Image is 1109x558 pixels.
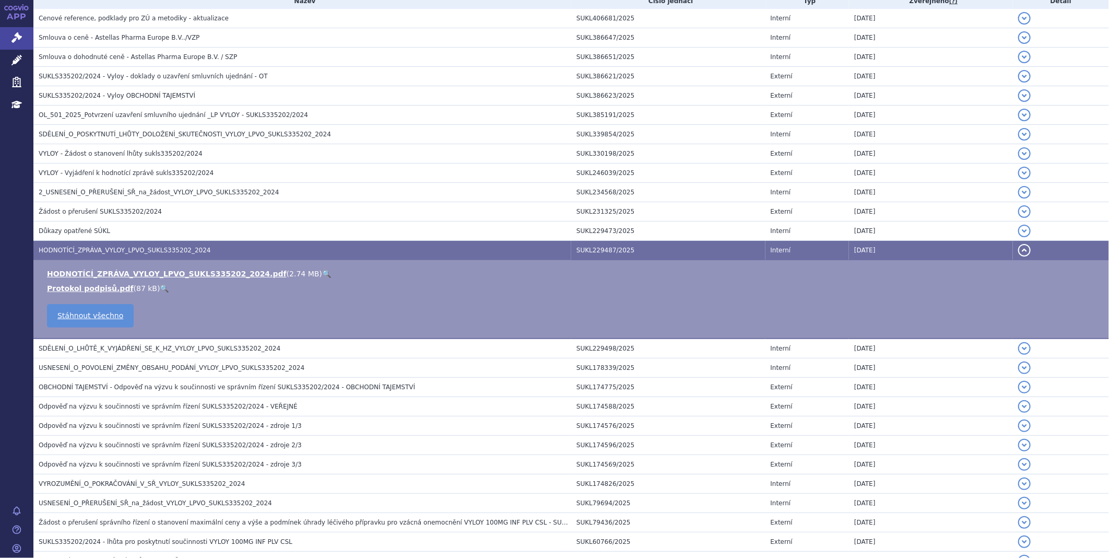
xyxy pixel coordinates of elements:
[771,345,791,352] span: Interní
[1018,205,1031,218] button: detail
[47,304,134,328] a: Stáhnout všechno
[1018,225,1031,237] button: detail
[571,183,765,202] td: SUKL234568/2025
[39,169,214,177] span: VYLOY - Vyjádření k hodnotící zprávě sukls335202/2024
[849,358,1013,378] td: [DATE]
[771,461,793,468] span: Externí
[47,269,1099,279] li: ( )
[1018,478,1031,490] button: detail
[849,416,1013,436] td: [DATE]
[849,455,1013,474] td: [DATE]
[849,106,1013,125] td: [DATE]
[849,202,1013,222] td: [DATE]
[571,416,765,436] td: SUKL174576/2025
[849,9,1013,28] td: [DATE]
[1018,147,1031,160] button: detail
[771,53,791,61] span: Interní
[771,364,791,371] span: Interní
[1018,89,1031,102] button: detail
[571,397,765,416] td: SUKL174588/2025
[39,92,195,99] span: SUKLS335202/2024 - Vyloy OBCHODNÍ TAJEMSTVÍ
[571,86,765,106] td: SUKL386623/2025
[47,284,134,293] a: Protokol podpisů.pdf
[1018,516,1031,529] button: detail
[1018,70,1031,83] button: detail
[571,28,765,48] td: SUKL386647/2025
[39,364,304,371] span: USNESENÍ_O_POVOLENÍ_ZMĚNY_OBSAHU_PODÁNÍ_VYLOY_LPVO_SUKLS335202_2024
[571,222,765,241] td: SUKL229473/2025
[1018,186,1031,199] button: detail
[771,169,793,177] span: Externí
[39,383,415,391] span: OBCHODNÍ TAJEMSTVÍ - Odpověď na výzvu k součinnosti ve správním řízení SUKLS335202/2024 - OBCHODN...
[771,403,793,410] span: Externí
[849,48,1013,67] td: [DATE]
[39,150,203,157] span: VYLOY - Žádost o stanovení lhůty sukls335202/2024
[849,397,1013,416] td: [DATE]
[571,339,765,358] td: SUKL229498/2025
[39,208,162,215] span: Žádost o přerušení SUKLS335202/2024
[39,441,302,449] span: Odpověď na výzvu k součinnosti ve správním řízení SUKLS335202/2024 - zdroje 2/3
[771,15,791,22] span: Interní
[47,270,287,278] a: HODNOTÍCÍ_ZPRÁVA_VYLOY_LPVO_SUKLS335202_2024.pdf
[771,480,791,487] span: Interní
[849,378,1013,397] td: [DATE]
[849,241,1013,260] td: [DATE]
[39,345,280,352] span: SDĚLENÍ_O_LHŮTĚ_K_VYJÁDŘENÍ_SE_K_HZ_VYLOY_LPVO_SUKLS335202_2024
[39,189,279,196] span: 2_USNESENÍ_O_PŘERUŠENÍ_SŘ_na_žádost_VYLOY_LPVO_SUKLS335202_2024
[571,106,765,125] td: SUKL385191/2025
[771,111,793,119] span: Externí
[849,125,1013,144] td: [DATE]
[849,513,1013,532] td: [DATE]
[39,403,298,410] span: Odpověď na výzvu k součinnosti ve správním řízení SUKLS335202/2024 - VEŘEJNÉ
[771,538,793,545] span: Externí
[1018,244,1031,257] button: detail
[771,383,793,391] span: Externí
[849,67,1013,86] td: [DATE]
[39,53,237,61] span: Smlouva o dohodnuté ceně - Astellas Pharma Europe B.V. / SZP
[571,455,765,474] td: SUKL174569/2025
[289,270,319,278] span: 2.74 MB
[849,144,1013,164] td: [DATE]
[39,15,229,22] span: Cenové reference, podklady pro ZÚ a metodiky - aktualizace
[571,378,765,397] td: SUKL174775/2025
[571,358,765,378] td: SUKL178339/2025
[1018,458,1031,471] button: detail
[771,227,791,235] span: Interní
[571,436,765,455] td: SUKL174596/2025
[849,164,1013,183] td: [DATE]
[1018,128,1031,141] button: detail
[571,125,765,144] td: SUKL339854/2025
[571,513,765,532] td: SUKL79436/2025
[39,73,268,80] span: SUKLS335202/2024 - Vyloy - doklady o uzavření smluvních ujednání - OT
[771,499,791,507] span: Interní
[771,208,793,215] span: Externí
[1018,342,1031,355] button: detail
[771,189,791,196] span: Interní
[160,284,169,293] a: 🔍
[1018,420,1031,432] button: detail
[1018,536,1031,548] button: detail
[1018,362,1031,374] button: detail
[571,241,765,260] td: SUKL229487/2025
[571,144,765,164] td: SUKL330198/2025
[771,519,793,526] span: Externí
[771,73,793,80] span: Externí
[39,480,245,487] span: VYROZUMĚNÍ_O_POKRAČOVÁNÍ_V_SŘ_VYLOY_SUKLS335202_2024
[571,9,765,28] td: SUKL406681/2025
[39,131,331,138] span: SDĚLENÍ_O_POSKYTNUTÍ_LHŮTY_DOLOŽENÍ_SKUTEČNOSTI_VYLOY_LPVO_SUKLS335202_2024
[39,538,292,545] span: SUKLS335202/2024 - lhůta pro poskytnutí součinnosti VYLOY 100MG INF PLV CSL
[771,441,793,449] span: Externí
[571,202,765,222] td: SUKL231325/2025
[849,339,1013,358] td: [DATE]
[571,67,765,86] td: SUKL386621/2025
[571,474,765,494] td: SUKL174826/2025
[571,164,765,183] td: SUKL246039/2025
[849,86,1013,106] td: [DATE]
[1018,400,1031,413] button: detail
[849,532,1013,552] td: [DATE]
[849,222,1013,241] td: [DATE]
[1018,51,1031,63] button: detail
[47,283,1099,294] li: ( )
[849,28,1013,48] td: [DATE]
[39,227,110,235] span: Důkazy opatřené SÚKL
